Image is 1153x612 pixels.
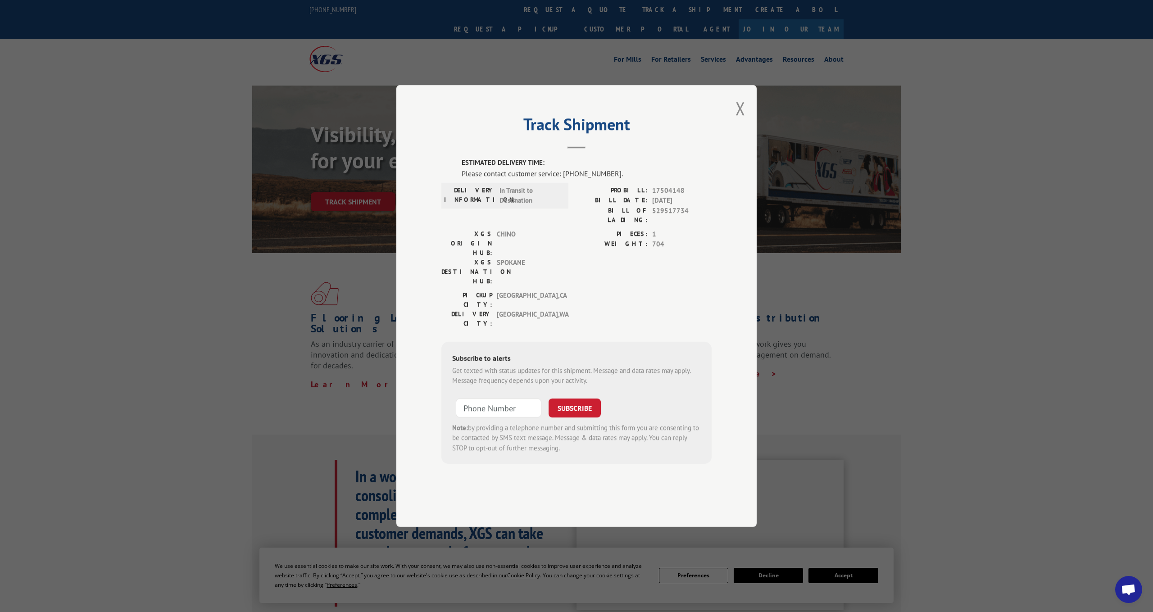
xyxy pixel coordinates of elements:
[576,239,648,249] label: WEIGHT:
[1115,576,1142,603] div: Open chat
[441,258,492,286] label: XGS DESTINATION HUB:
[441,118,712,135] h2: Track Shipment
[652,206,712,225] span: 529517734
[452,423,701,453] div: by providing a telephone number and submitting this form you are consenting to be contacted by SM...
[497,290,558,309] span: [GEOGRAPHIC_DATA] , CA
[576,229,648,240] label: PIECES:
[462,158,712,168] label: ESTIMATED DELIVERY TIME:
[452,353,701,366] div: Subscribe to alerts
[576,186,648,196] label: PROBILL:
[497,258,558,286] span: SPOKANE
[462,168,712,179] div: Please contact customer service: [PHONE_NUMBER].
[576,195,648,206] label: BILL DATE:
[497,229,558,258] span: CHINO
[497,309,558,328] span: [GEOGRAPHIC_DATA] , WA
[441,309,492,328] label: DELIVERY CITY:
[652,239,712,249] span: 704
[652,186,712,196] span: 17504148
[652,229,712,240] span: 1
[576,206,648,225] label: BILL OF LADING:
[441,229,492,258] label: XGS ORIGIN HUB:
[452,423,468,432] strong: Note:
[444,186,495,206] label: DELIVERY INFORMATION:
[549,399,601,417] button: SUBSCRIBE
[452,366,701,386] div: Get texted with status updates for this shipment. Message and data rates may apply. Message frequ...
[499,186,560,206] span: In Transit to Destination
[652,195,712,206] span: [DATE]
[456,399,541,417] input: Phone Number
[735,96,745,120] button: Close modal
[441,290,492,309] label: PICKUP CITY:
